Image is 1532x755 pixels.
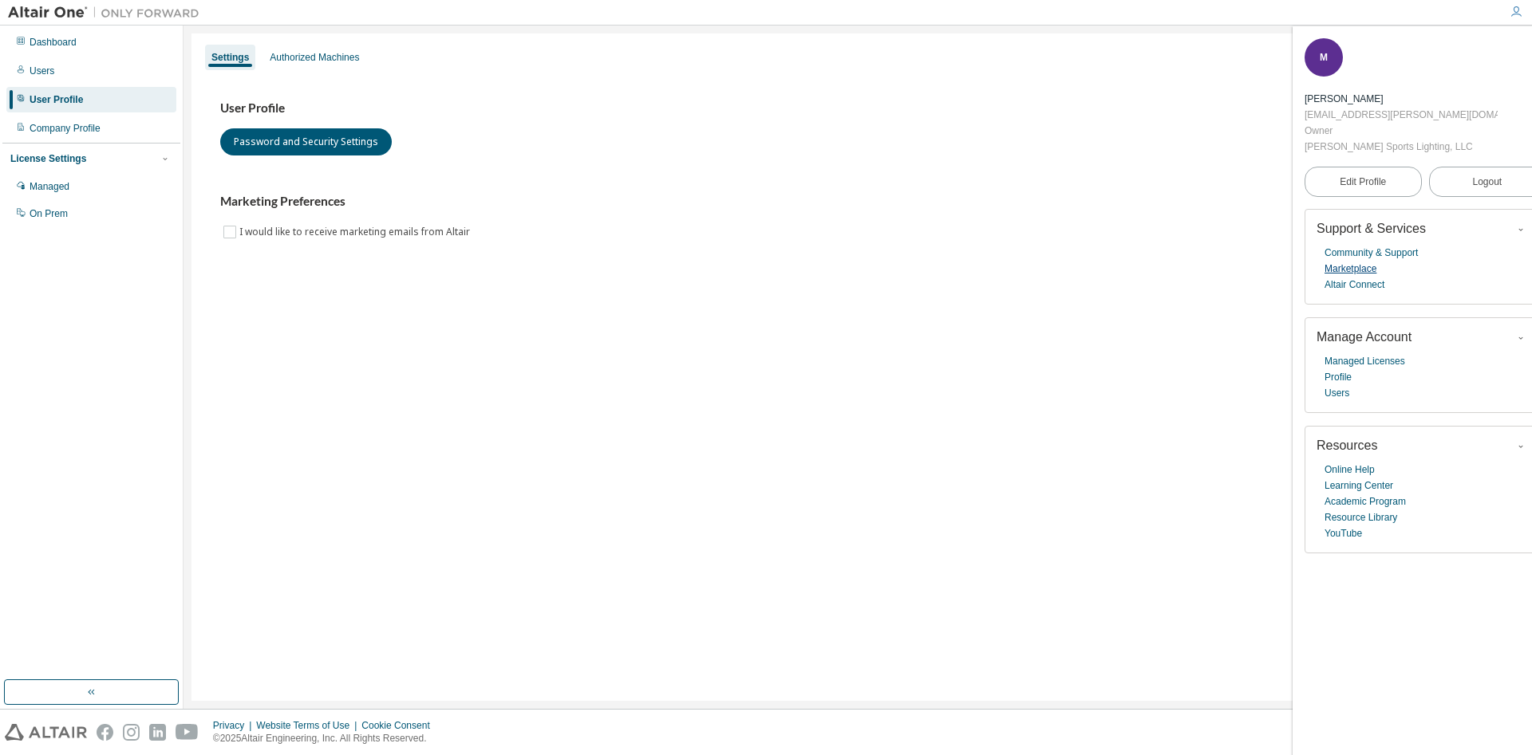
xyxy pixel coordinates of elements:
a: Resource Library [1325,509,1397,525]
div: On Prem [30,207,68,220]
div: Settings [211,51,249,64]
img: youtube.svg [176,724,199,741]
div: Dashboard [30,36,77,49]
span: Edit Profile [1340,175,1386,188]
a: Learning Center [1325,478,1393,494]
a: Community & Support [1325,245,1418,261]
span: M [1320,52,1328,63]
div: Company Profile [30,122,101,135]
div: User Profile [30,93,83,106]
div: Managed [30,180,69,193]
div: Owner [1305,123,1498,139]
span: Manage Account [1317,330,1412,344]
a: YouTube [1325,525,1362,541]
a: Online Help [1325,462,1375,478]
div: Cookie Consent [361,719,439,732]
span: Logout [1472,174,1502,190]
a: Edit Profile [1305,167,1422,197]
h3: Marketing Preferences [220,194,1495,210]
a: Altair Connect [1325,277,1384,293]
a: Managed Licenses [1325,353,1405,369]
a: Users [1325,385,1349,401]
div: Users [30,65,54,77]
span: Support & Services [1317,222,1426,235]
h3: User Profile [220,100,1495,116]
a: Profile [1325,369,1352,385]
div: License Settings [10,152,86,165]
a: Marketplace [1325,261,1376,277]
div: Website Terms of Use [256,719,361,732]
img: facebook.svg [97,724,113,741]
div: Privacy [213,719,256,732]
div: [EMAIL_ADDRESS][PERSON_NAME][DOMAIN_NAME] [1305,107,1498,123]
label: I would like to receive marketing emails from Altair [239,222,473,242]
button: Password and Security Settings [220,128,392,155]
p: © 2025 Altair Engineering, Inc. All Rights Reserved. [213,732,440,745]
img: altair_logo.svg [5,724,87,741]
img: linkedin.svg [149,724,166,741]
div: Authorized Machines [270,51,359,64]
img: Altair One [8,5,207,21]
img: instagram.svg [123,724,140,741]
div: [PERSON_NAME] Sports Lighting, LLC [1305,139,1498,155]
div: Mark Kubovich [1305,91,1498,107]
span: Resources [1317,438,1377,452]
a: Academic Program [1325,494,1406,509]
